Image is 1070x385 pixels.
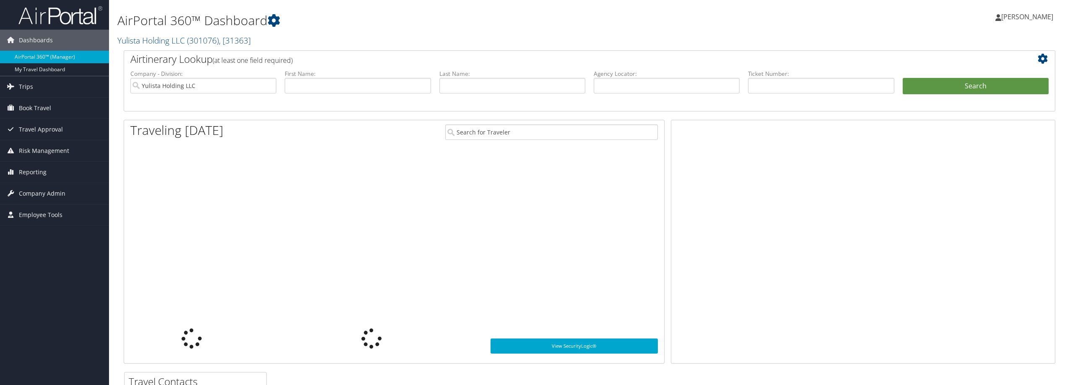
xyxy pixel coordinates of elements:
label: Agency Locator: [594,70,740,78]
a: View SecurityLogic® [491,338,658,354]
label: Ticket Number: [748,70,894,78]
img: airportal-logo.png [18,5,102,25]
span: Travel Approval [19,119,63,140]
span: (at least one field required) [213,56,293,65]
span: Employee Tools [19,204,62,225]
span: , [ 31363 ] [219,35,251,46]
span: Book Travel [19,98,51,119]
span: [PERSON_NAME] [1001,12,1053,21]
label: Company - Division: [130,70,276,78]
span: Trips [19,76,33,97]
h1: AirPortal 360™ Dashboard [117,12,747,29]
h2: Airtinerary Lookup [130,52,971,66]
span: ( 301076 ) [187,35,219,46]
input: Search for Traveler [445,124,658,140]
span: Company Admin [19,183,65,204]
a: Yulista Holding LLC [117,35,251,46]
button: Search [903,78,1049,95]
span: Risk Management [19,140,69,161]
label: Last Name: [439,70,585,78]
span: Dashboards [19,30,53,51]
span: Reporting [19,162,47,183]
h1: Traveling [DATE] [130,121,223,139]
a: [PERSON_NAME] [995,4,1062,29]
label: First Name: [285,70,431,78]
